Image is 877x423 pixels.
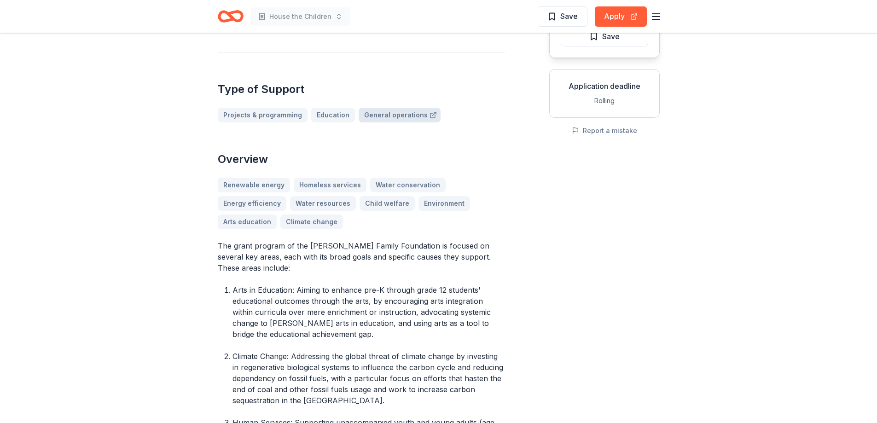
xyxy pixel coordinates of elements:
a: Home [218,6,244,27]
a: General operations [359,108,441,122]
h2: Overview [218,152,505,167]
span: Save [560,10,578,22]
button: Save [538,6,587,27]
p: Arts in Education: Aiming to enhance pre-K through grade 12 students' educational outcomes throug... [232,284,505,340]
div: Rolling [557,95,652,106]
span: House the Children [269,11,331,22]
button: House the Children [251,7,350,26]
h2: Type of Support [218,82,505,97]
button: Apply [595,6,647,27]
p: Climate Change: Addressing the global threat of climate change by investing in regenerative biolo... [232,351,505,406]
a: Education [311,108,355,122]
button: Save [561,26,648,46]
span: Save [602,30,620,42]
p: The grant program of the [PERSON_NAME] Family Foundation is focused on several key areas, each wi... [218,240,505,273]
button: Report a mistake [572,125,637,136]
div: Application deadline [557,81,652,92]
a: Projects & programming [218,108,308,122]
